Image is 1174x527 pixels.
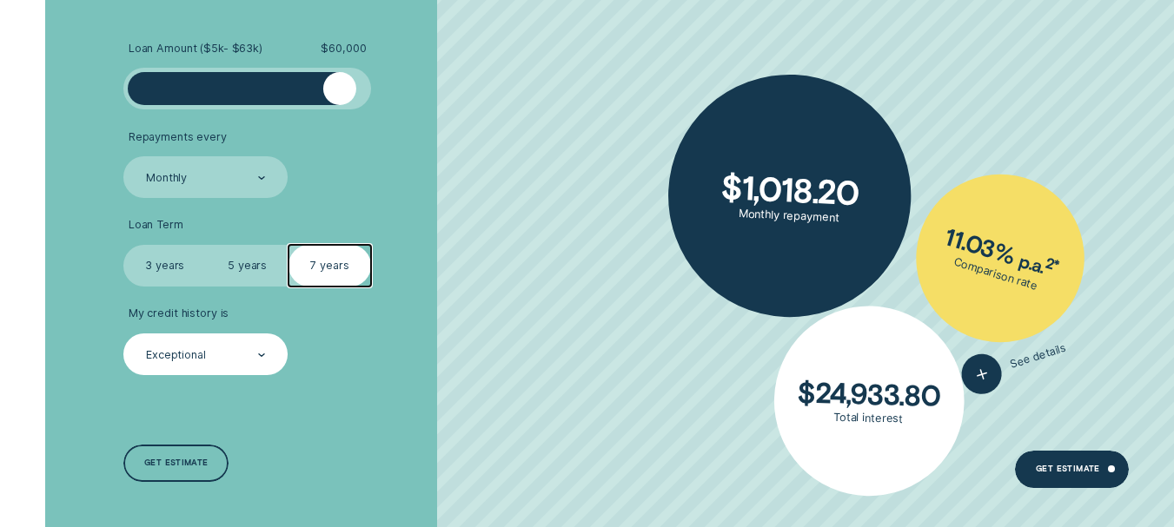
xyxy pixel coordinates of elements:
button: See details [957,328,1072,399]
label: 3 years [123,245,206,286]
span: See details [1009,340,1068,371]
label: 5 years [206,245,289,286]
div: Exceptional [146,348,206,362]
a: Get estimate [123,445,229,482]
a: Get Estimate [1015,451,1128,488]
span: Repayments every [129,130,227,144]
span: My credit history is [129,306,229,320]
span: $ 60,000 [321,42,366,56]
div: Monthly [146,171,187,185]
label: 7 years [289,245,371,286]
span: Loan Amount ( $5k - $63k ) [129,42,262,56]
span: Loan Term [129,218,183,232]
